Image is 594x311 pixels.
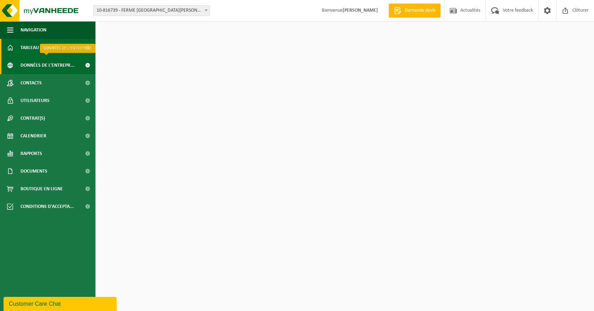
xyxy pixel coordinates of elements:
[4,295,118,311] iframe: chat widget
[21,162,47,180] span: Documents
[21,180,63,198] span: Boutique en ligne
[21,127,46,145] span: Calendrier
[21,145,42,162] span: Rapports
[21,74,42,92] span: Contacts
[21,109,45,127] span: Contrat(s)
[343,8,378,13] strong: [PERSON_NAME]
[21,21,46,39] span: Navigation
[21,92,49,109] span: Utilisateurs
[94,6,210,16] span: 10-816739 - FERME DELABY - CHAUMONT-GISTOUX
[403,7,437,14] span: Demande devis
[93,5,210,16] span: 10-816739 - FERME DELABY - CHAUMONT-GISTOUX
[389,4,441,18] a: Demande devis
[21,56,75,74] span: Données de l'entrepr...
[21,198,74,215] span: Conditions d'accepta...
[21,39,59,56] span: Tableau de bord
